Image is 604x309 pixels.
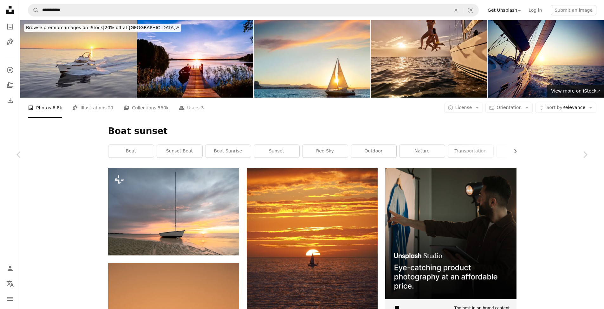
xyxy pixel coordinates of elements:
a: Collections 560k [124,98,169,118]
span: View more on iStock ↗ [551,88,600,93]
a: Log in [525,5,546,15]
span: 20% off at [GEOGRAPHIC_DATA] ↗ [26,25,179,30]
a: Users 3 [179,98,204,118]
img: Man sailing yacht over ocean [20,20,137,98]
img: a sailboat sitting on top of a sandy beach [108,168,239,255]
img: Carefree people jumping into sea from boat at sunset. [371,20,487,98]
a: a sailboat sitting on top of a sandy beach [108,209,239,215]
button: Submit an image [551,5,596,15]
a: Illustrations 21 [72,98,114,118]
button: Visual search [463,4,478,16]
a: Photos [4,20,16,33]
button: Language [4,277,16,290]
a: sky [497,145,542,158]
button: Clear [449,4,463,16]
span: 560k [158,104,169,111]
a: sunset boat [157,145,202,158]
a: silhouette of person holding umbrella on sea during sunset [247,253,378,258]
img: Sail boat [488,20,604,98]
a: red sky [302,145,348,158]
a: Next [566,124,604,185]
a: Collections [4,79,16,92]
span: Relevance [546,105,585,111]
span: 21 [108,104,114,111]
a: sunset [254,145,299,158]
a: boat sunrise [205,145,251,158]
a: outdoor [351,145,396,158]
span: License [455,105,472,110]
button: Orientation [485,103,533,113]
a: Log in / Sign up [4,262,16,275]
button: License [444,103,483,113]
form: Find visuals sitewide [28,4,479,16]
button: Menu [4,293,16,305]
a: Download History [4,94,16,107]
a: Explore [4,64,16,76]
span: Sort by [546,105,562,110]
a: boat [108,145,154,158]
a: Browse premium images on iStock|20% off at [GEOGRAPHIC_DATA]↗ [20,20,185,35]
a: nature [399,145,445,158]
button: scroll list to the right [510,145,516,158]
button: Sort byRelevance [535,103,596,113]
span: Browse premium images on iStock | [26,25,104,30]
button: Search Unsplash [28,4,39,16]
a: transportation [448,145,493,158]
a: Illustrations [4,35,16,48]
h1: Boat sunset [108,126,516,137]
img: file-1715714098234-25b8b4e9d8faimage [385,168,516,299]
img: Denia sunset sailboat from the Mediterranean sea Alicante Spain [254,20,370,98]
a: Get Unsplash+ [484,5,525,15]
img: Wooden pier with fishing boat at sunset on a lake in Finland [137,20,254,98]
a: View more on iStock↗ [547,85,604,98]
span: Orientation [497,105,522,110]
span: 3 [201,104,204,111]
